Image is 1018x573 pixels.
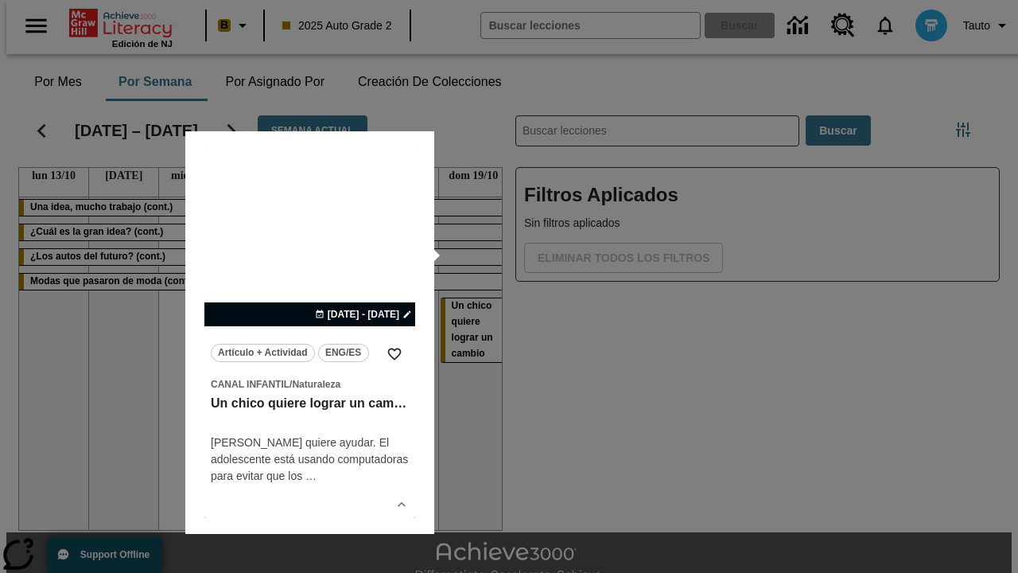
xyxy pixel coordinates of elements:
[380,340,409,368] button: Añadir a mis Favoritas
[305,470,317,482] span: …
[218,345,308,361] span: Artículo + Actividad
[390,493,414,516] button: Ver más
[292,379,340,390] span: Naturaleza
[204,147,415,518] div: lesson details
[211,379,289,390] span: Canal Infantil
[211,376,409,392] span: Tema: Canal Infantil/Naturaleza
[211,396,409,412] h3: Un chico quiere lograr un cambio
[211,412,409,431] h4: undefined
[325,345,361,361] span: ENG/ES
[328,307,399,322] span: [DATE] - [DATE]
[312,307,415,322] button: 19 oct - 19 oct Elegir fechas
[211,344,315,362] button: Artículo + Actividad
[289,379,292,390] span: /
[318,344,369,362] button: ENG/ES
[211,435,409,485] div: [PERSON_NAME] quiere ayudar. El adolescente está usando computadoras para evitar que los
